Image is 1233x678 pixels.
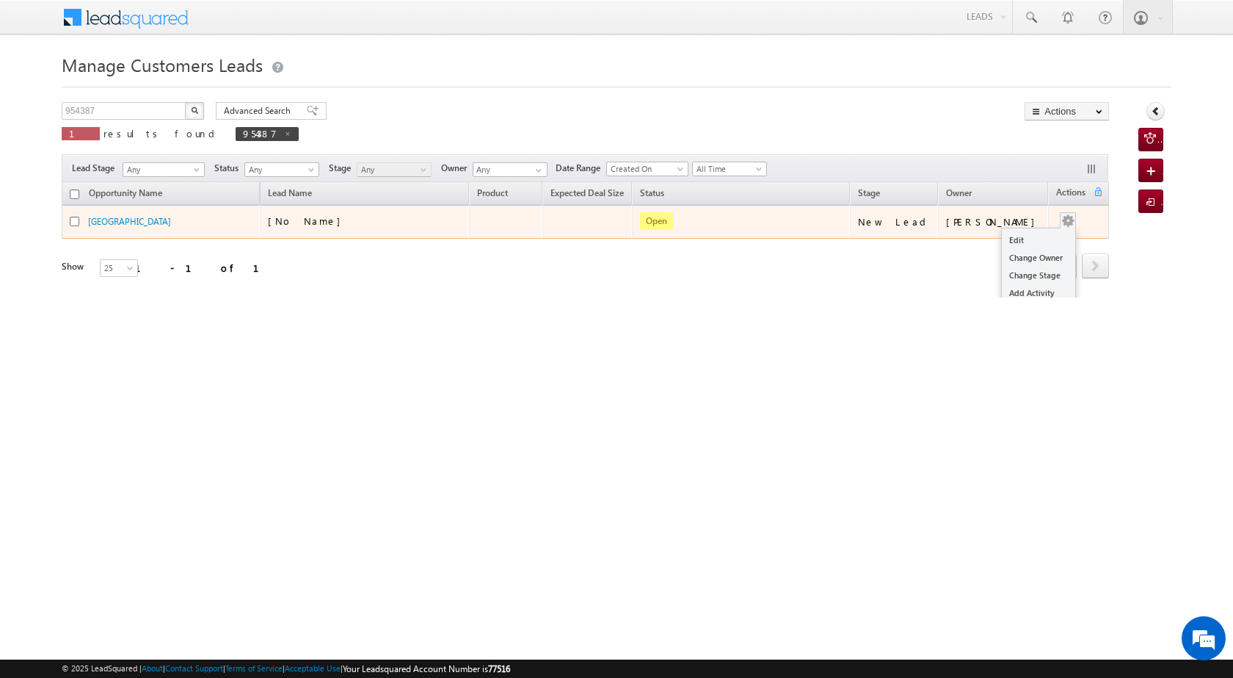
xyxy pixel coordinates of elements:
a: Status [633,185,672,204]
span: Owner [441,162,473,175]
span: Status [214,162,244,175]
span: Open [640,212,673,230]
span: Any [123,163,200,176]
a: Stage [851,185,887,204]
a: Created On [606,162,688,176]
span: 954387 [243,127,277,140]
span: 25 [101,262,139,275]
img: Search [191,107,198,114]
span: Owner [946,187,972,198]
span: All Time [693,162,763,176]
a: Opportunity Name [81,185,170,204]
div: 1 - 1 of 1 [135,259,277,276]
span: next [1082,253,1109,278]
input: Type to Search [473,162,548,177]
a: next [1082,255,1109,278]
a: Show All Items [528,163,546,178]
span: Date Range [556,162,606,175]
div: Chat with us now [76,77,247,96]
div: [PERSON_NAME] [946,215,1042,228]
a: Contact Support [165,663,223,673]
span: 1 [69,127,92,140]
div: New Lead [858,215,931,228]
div: Show [62,260,88,273]
a: Any [357,162,432,177]
a: Expected Deal Size [543,185,631,204]
a: Terms of Service [225,663,283,673]
span: Lead Name [261,185,319,204]
span: Actions [1049,184,1093,203]
span: Expected Deal Size [550,187,624,198]
span: Manage Customers Leads [62,53,263,76]
a: [GEOGRAPHIC_DATA] [88,216,171,227]
span: Stage [858,187,880,198]
a: Change Owner [1002,249,1075,267]
span: Your Leadsquared Account Number is [343,663,510,674]
input: Check all records [70,190,79,199]
span: [No Name] [268,214,348,227]
span: Opportunity Name [89,187,162,198]
a: Acceptable Use [285,663,341,673]
a: 25 [100,259,138,277]
span: Stage [329,162,357,175]
span: © 2025 LeadSquared | | | | | [62,662,510,676]
span: Any [357,163,427,176]
a: Any [123,162,205,177]
span: Any [245,163,315,176]
button: Actions [1025,102,1109,120]
a: Change Stage [1002,267,1075,284]
span: Lead Stage [72,162,120,175]
span: Product [477,187,508,198]
a: Edit [1002,231,1075,249]
div: Minimize live chat window [241,7,276,43]
a: Add Activity [1002,284,1075,302]
textarea: Type your message and hit 'Enter' [19,136,268,440]
span: Advanced Search [224,104,295,118]
em: Start Chat [200,452,266,472]
a: Any [244,162,319,177]
img: d_60004797649_company_0_60004797649 [25,77,62,96]
span: 77516 [488,663,510,674]
span: Created On [607,162,683,176]
a: All Time [692,162,767,176]
span: results found [103,127,220,140]
a: About [142,663,163,673]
